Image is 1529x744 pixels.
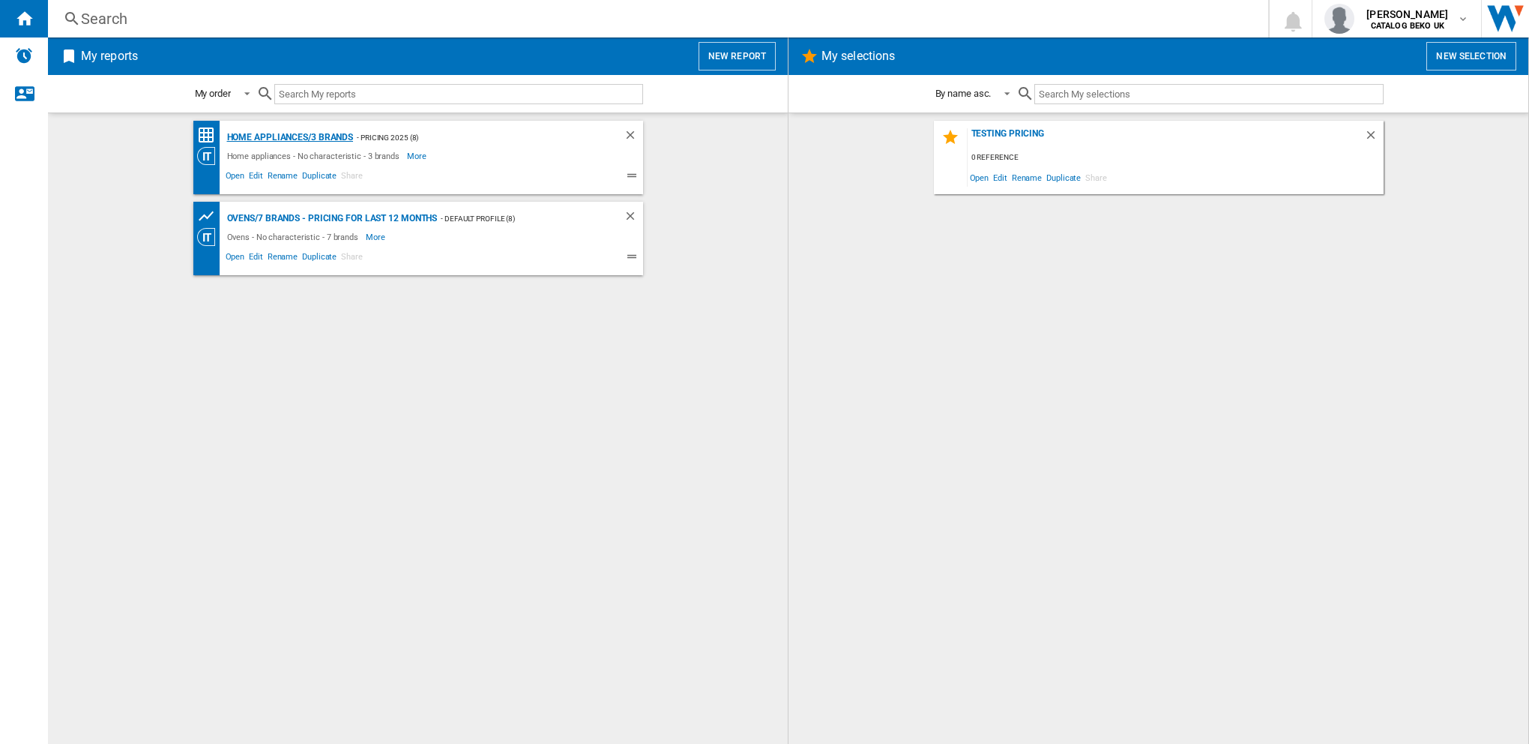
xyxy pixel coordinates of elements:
[223,147,407,165] div: Home appliances - No characteristic - 3 brands
[300,169,339,187] span: Duplicate
[223,209,438,228] div: Ovens/7 brands - Pricing for last 12 months
[197,228,223,246] div: Category View
[1324,4,1354,34] img: profile.jpg
[1364,128,1384,148] div: Delete
[1044,167,1083,187] span: Duplicate
[339,169,365,187] span: Share
[197,207,223,226] div: Product prices grid
[197,147,223,165] div: Category View
[223,228,366,246] div: Ovens - No characteristic - 7 brands
[1034,84,1383,104] input: Search My selections
[624,128,643,147] div: Delete
[437,209,593,228] div: - Default profile (8)
[991,167,1010,187] span: Edit
[265,250,300,268] span: Rename
[968,148,1384,167] div: 0 reference
[223,128,354,147] div: Home appliances/3 brands
[1366,7,1448,22] span: [PERSON_NAME]
[15,46,33,64] img: alerts-logo.svg
[81,8,1229,29] div: Search
[1371,21,1444,31] b: CATALOG BEKO UK
[699,42,776,70] button: New report
[407,147,429,165] span: More
[265,169,300,187] span: Rename
[935,88,992,99] div: By name asc.
[968,128,1364,148] div: Testing Pricing
[1426,42,1516,70] button: New selection
[339,250,365,268] span: Share
[366,228,387,246] span: More
[1083,167,1109,187] span: Share
[247,250,265,268] span: Edit
[223,169,247,187] span: Open
[274,84,643,104] input: Search My reports
[818,42,898,70] h2: My selections
[968,167,992,187] span: Open
[300,250,339,268] span: Duplicate
[624,209,643,228] div: Delete
[195,88,231,99] div: My order
[247,169,265,187] span: Edit
[78,42,141,70] h2: My reports
[197,126,223,145] div: Price Matrix
[223,250,247,268] span: Open
[353,128,593,147] div: - Pricing 2025 (8)
[1010,167,1044,187] span: Rename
